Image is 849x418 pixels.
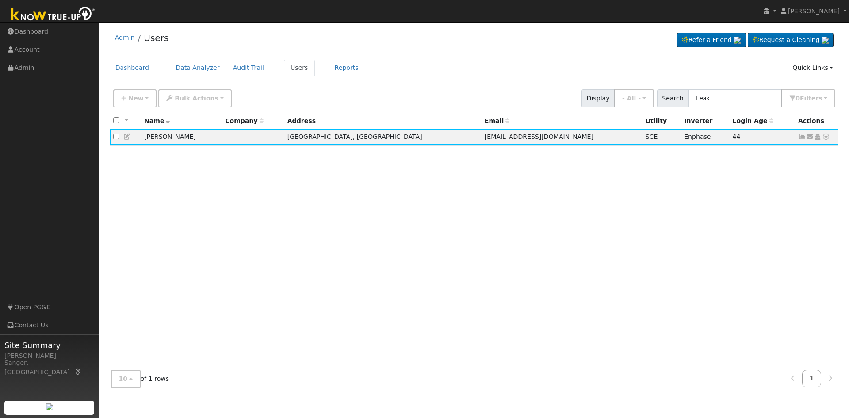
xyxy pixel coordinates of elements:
a: Dashboard [109,60,156,76]
div: Utility [646,116,678,126]
span: Enphase [684,133,711,140]
span: Filter [800,95,822,102]
div: Sanger, [GEOGRAPHIC_DATA] [4,358,95,377]
span: Site Summary [4,339,95,351]
a: Other actions [822,132,830,142]
a: Admin [115,34,135,41]
span: Display [581,89,615,107]
img: retrieve [734,37,741,44]
span: Days since last login [733,117,773,124]
td: [PERSON_NAME] [141,129,222,146]
a: gregleak53@gmail.com [806,132,814,142]
div: [PERSON_NAME] [4,351,95,360]
td: [GEOGRAPHIC_DATA], [GEOGRAPHIC_DATA] [284,129,482,146]
img: retrieve [46,403,53,410]
button: New [113,89,157,107]
span: of 1 rows [111,370,169,388]
a: Login As [814,133,822,140]
a: Show Graph [798,133,806,140]
span: Search [657,89,688,107]
a: Audit Trail [226,60,271,76]
img: retrieve [822,37,829,44]
div: Address [287,116,478,126]
button: Bulk Actions [158,89,231,107]
span: s [818,95,822,102]
a: Quick Links [786,60,840,76]
a: Users [284,60,315,76]
span: 10 [119,375,128,382]
div: Actions [798,116,835,126]
span: Name [144,117,170,124]
a: Users [144,33,168,43]
a: Map [74,368,82,376]
a: Reports [328,60,365,76]
span: Bulk Actions [175,95,218,102]
a: Request a Cleaning [748,33,834,48]
span: SCE [646,133,658,140]
span: Company name [225,117,263,124]
span: New [128,95,143,102]
div: Inverter [684,116,726,126]
a: Refer a Friend [677,33,746,48]
span: Email [485,117,509,124]
img: Know True-Up [7,5,99,25]
span: [PERSON_NAME] [788,8,840,15]
span: 07/07/2025 6:59:03 AM [733,133,741,140]
button: 0Filters [781,89,835,107]
a: Data Analyzer [169,60,226,76]
button: - All - [614,89,654,107]
button: 10 [111,370,141,388]
input: Search [688,89,782,107]
a: 1 [802,370,822,387]
a: Edit User [123,133,131,140]
span: [EMAIL_ADDRESS][DOMAIN_NAME] [485,133,593,140]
